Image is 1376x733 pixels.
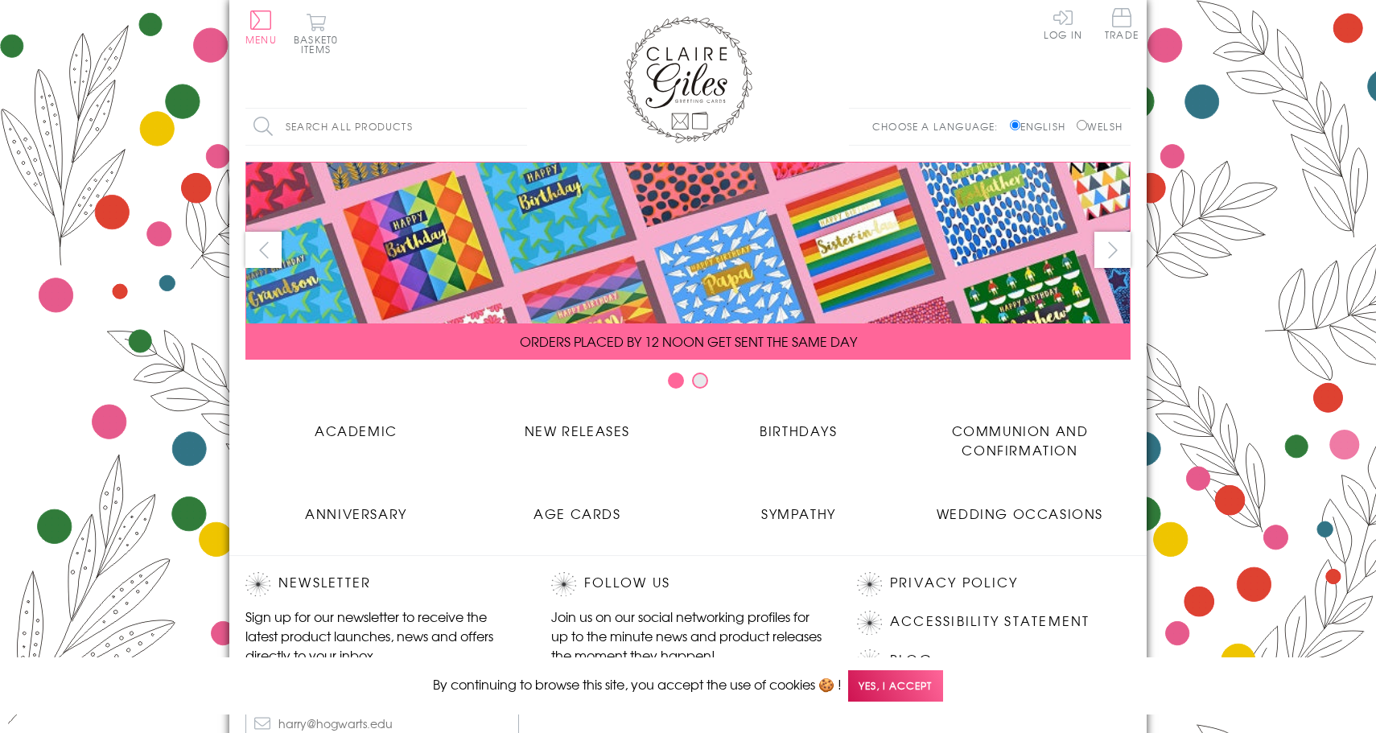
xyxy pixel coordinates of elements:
[245,372,1131,397] div: Carousel Pagination
[937,504,1103,523] span: Wedding Occasions
[890,572,1018,594] a: Privacy Policy
[245,10,277,44] button: Menu
[315,421,398,440] span: Academic
[848,670,943,702] span: Yes, I accept
[245,607,519,665] p: Sign up for our newsletter to receive the latest product launches, news and offers directly to yo...
[760,421,837,440] span: Birthdays
[1010,119,1073,134] label: English
[1044,8,1082,39] a: Log In
[245,572,519,596] h2: Newsletter
[890,649,933,671] a: Blog
[245,32,277,47] span: Menu
[668,373,684,389] button: Carousel Page 1 (Current Slide)
[909,492,1131,523] a: Wedding Occasions
[467,409,688,440] a: New Releases
[301,32,338,56] span: 0 items
[245,409,467,440] a: Academic
[294,13,338,54] button: Basket0 items
[551,572,825,596] h2: Follow Us
[534,504,620,523] span: Age Cards
[245,492,467,523] a: Anniversary
[305,504,407,523] span: Anniversary
[245,232,282,268] button: prev
[692,373,708,389] button: Carousel Page 2
[688,492,909,523] a: Sympathy
[1077,119,1123,134] label: Welsh
[872,119,1007,134] p: Choose a language:
[952,421,1089,459] span: Communion and Confirmation
[909,409,1131,459] a: Communion and Confirmation
[688,409,909,440] a: Birthdays
[1077,120,1087,130] input: Welsh
[467,492,688,523] a: Age Cards
[761,504,836,523] span: Sympathy
[551,607,825,665] p: Join us on our social networking profiles for up to the minute news and product releases the mome...
[511,109,527,145] input: Search
[624,16,752,143] img: Claire Giles Greetings Cards
[1094,232,1131,268] button: next
[245,109,527,145] input: Search all products
[1010,120,1020,130] input: English
[520,331,857,351] span: ORDERS PLACED BY 12 NOON GET SENT THE SAME DAY
[890,611,1090,632] a: Accessibility Statement
[1105,8,1139,39] span: Trade
[525,421,630,440] span: New Releases
[1105,8,1139,43] a: Trade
